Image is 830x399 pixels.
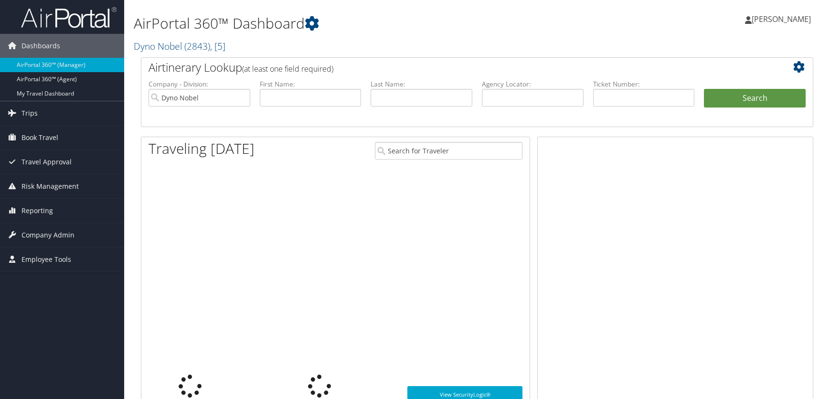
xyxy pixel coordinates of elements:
[149,59,750,75] h2: Airtinerary Lookup
[149,139,255,159] h1: Traveling [DATE]
[21,101,38,125] span: Trips
[242,64,333,74] span: (at least one field required)
[375,142,522,160] input: Search for Traveler
[21,199,53,223] span: Reporting
[260,79,362,89] label: First Name:
[593,79,695,89] label: Ticket Number:
[371,79,472,89] label: Last Name:
[21,150,72,174] span: Travel Approval
[134,40,225,53] a: Dyno Nobel
[704,89,806,108] button: Search
[752,14,811,24] span: [PERSON_NAME]
[184,40,210,53] span: ( 2843 )
[482,79,584,89] label: Agency Locator:
[21,174,79,198] span: Risk Management
[21,6,117,29] img: airportal-logo.png
[21,223,74,247] span: Company Admin
[21,34,60,58] span: Dashboards
[21,126,58,150] span: Book Travel
[210,40,225,53] span: , [ 5 ]
[149,79,250,89] label: Company - Division:
[134,13,592,33] h1: AirPortal 360™ Dashboard
[745,5,820,33] a: [PERSON_NAME]
[21,248,71,271] span: Employee Tools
